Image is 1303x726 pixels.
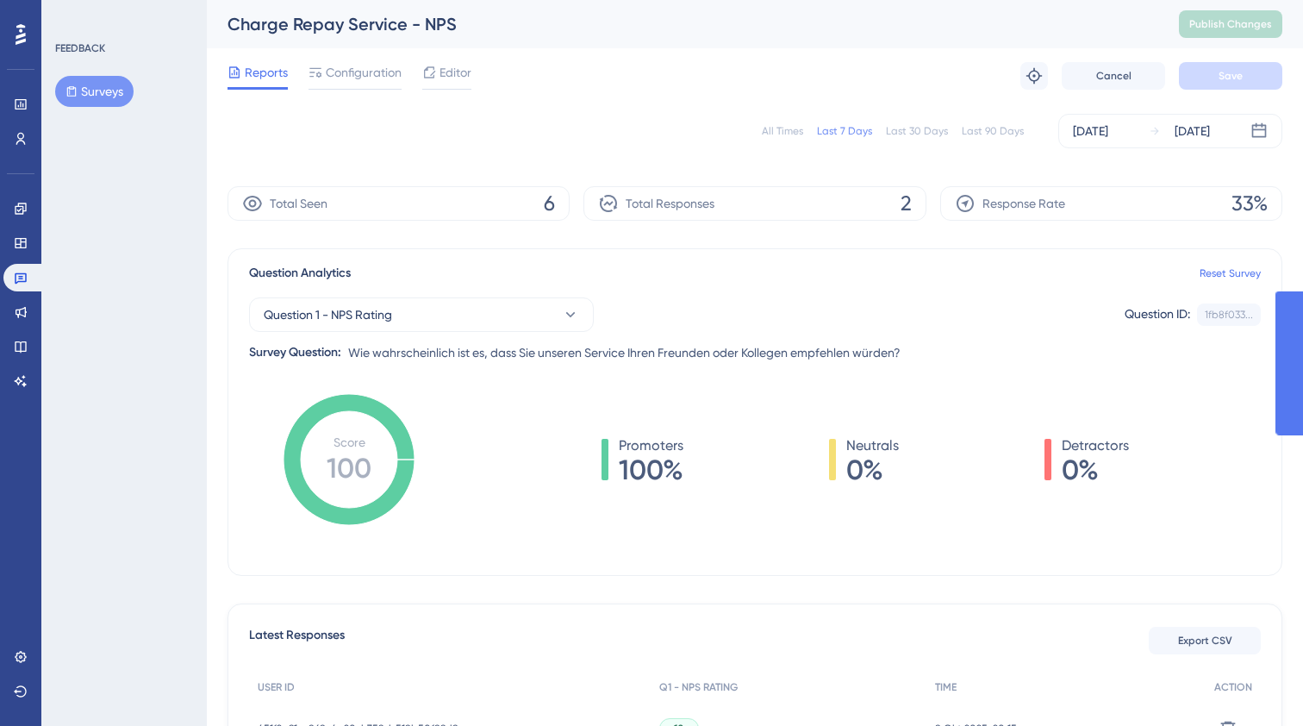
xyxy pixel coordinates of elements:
[901,190,912,217] span: 2
[962,124,1024,138] div: Last 90 Days
[55,76,134,107] button: Surveys
[249,625,345,656] span: Latest Responses
[619,435,683,456] span: Promoters
[1189,17,1272,31] span: Publish Changes
[886,124,948,138] div: Last 30 Days
[1149,627,1261,654] button: Export CSV
[258,680,295,694] span: USER ID
[1062,62,1165,90] button: Cancel
[1125,304,1190,326] div: Question ID:
[327,452,371,485] tspan: 100
[817,124,872,138] div: Last 7 Days
[326,62,402,83] span: Configuration
[1073,121,1108,141] div: [DATE]
[1062,456,1129,484] span: 0%
[1205,308,1253,322] div: 1fb8f033...
[249,297,594,332] button: Question 1 - NPS Rating
[1062,435,1129,456] span: Detractors
[935,680,957,694] span: TIME
[1179,62,1282,90] button: Save
[1096,69,1132,83] span: Cancel
[245,62,288,83] span: Reports
[264,304,392,325] span: Question 1 - NPS Rating
[1219,69,1243,83] span: Save
[1231,190,1268,217] span: 33%
[334,435,365,449] tspan: Score
[626,193,714,214] span: Total Responses
[619,456,683,484] span: 100%
[55,41,105,55] div: FEEDBACK
[440,62,471,83] span: Editor
[1231,658,1282,710] iframe: UserGuiding AI Assistant Launcher
[659,680,738,694] span: Q1 - NPS RATING
[846,435,899,456] span: Neutrals
[228,12,1136,36] div: Charge Repay Service - NPS
[1179,10,1282,38] button: Publish Changes
[762,124,803,138] div: All Times
[348,342,901,363] span: Wie wahrscheinlich ist es, dass Sie unseren Service Ihren Freunden oder Kollegen empfehlen würden?
[1214,680,1252,694] span: ACTION
[1175,121,1210,141] div: [DATE]
[544,190,555,217] span: 6
[270,193,327,214] span: Total Seen
[1178,634,1232,648] span: Export CSV
[1200,266,1261,280] a: Reset Survey
[249,342,341,363] div: Survey Question:
[846,456,899,484] span: 0%
[982,193,1065,214] span: Response Rate
[249,263,351,284] span: Question Analytics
